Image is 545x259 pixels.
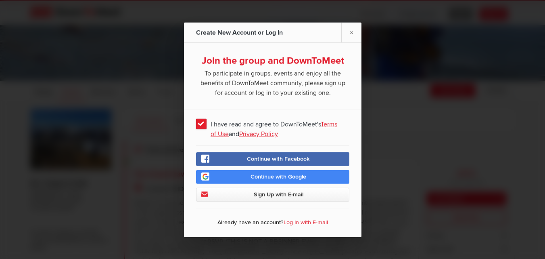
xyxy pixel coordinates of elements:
[196,216,349,231] p: Already have an account?
[196,187,349,201] a: Sign Up with E-mail
[247,155,310,162] span: Continue with Facebook
[196,67,349,97] span: To participate in groups, events and enjoy all the benefits of DownToMeet community, please sign ...
[196,170,349,183] a: Continue with Google
[341,22,361,42] a: ×
[196,152,349,166] a: Continue with Facebook
[251,173,306,180] span: Continue with Google
[196,22,285,42] div: Create New Account or Log In
[196,55,349,67] div: Join the group and DownToMeet
[239,130,278,138] a: Privacy Policy
[196,116,349,131] span: I have read and agree to DownToMeet's and
[284,219,328,225] a: Log In with E-mail
[253,191,303,198] span: Sign Up with E-mail
[211,120,337,138] a: Terms of Use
